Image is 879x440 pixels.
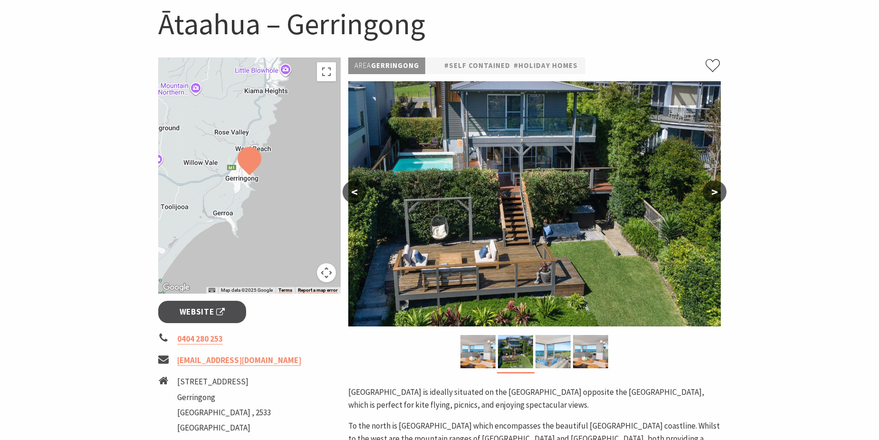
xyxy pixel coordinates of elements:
a: [EMAIL_ADDRESS][DOMAIN_NAME] [177,355,301,366]
span: Website [180,306,225,318]
li: [GEOGRAPHIC_DATA] [177,421,271,434]
a: Terms (opens in new tab) [278,287,292,293]
button: > [703,181,726,203]
p: Gerringong [348,57,425,74]
p: [GEOGRAPHIC_DATA] is ideally situated on the [GEOGRAPHIC_DATA] opposite the [GEOGRAPHIC_DATA], wh... [348,386,721,411]
a: Report a map error [298,287,338,293]
a: Website [158,301,246,323]
a: #Holiday Homes [514,60,578,72]
li: Gerringong [177,391,271,404]
a: #Self Contained [444,60,510,72]
button: Keyboard shortcuts [209,287,215,294]
button: Map camera controls [317,263,336,282]
img: Google [161,281,192,294]
a: 0404 280 253 [177,334,223,344]
button: Toggle fullscreen view [317,62,336,81]
button: < [343,181,366,203]
span: Area [354,61,371,70]
li: [GEOGRAPHIC_DATA] , 2533 [177,406,271,419]
span: Map data ©2025 Google [221,287,273,293]
h1: Ātaahua – Gerringong [158,5,721,43]
a: Open this area in Google Maps (opens a new window) [161,281,192,294]
li: [STREET_ADDRESS] [177,375,271,388]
